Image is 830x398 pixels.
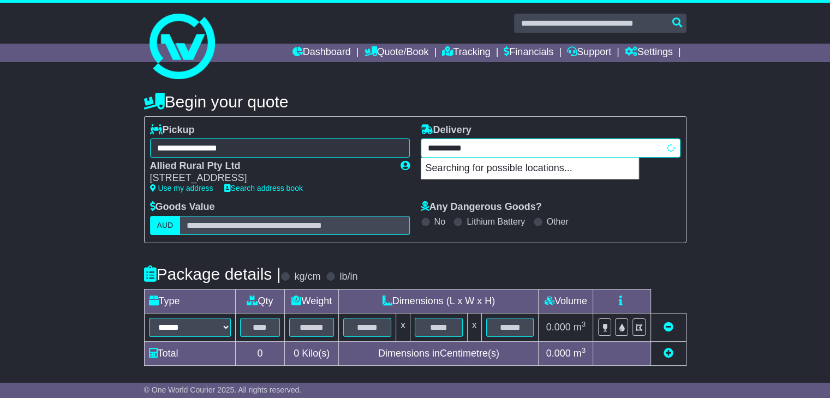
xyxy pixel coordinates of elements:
a: Dashboard [292,44,351,62]
td: Qty [235,289,285,313]
div: [STREET_ADDRESS] [150,172,390,184]
label: Pickup [150,124,195,136]
label: lb/in [339,271,357,283]
td: Volume [539,289,593,313]
label: No [434,216,445,227]
a: Support [567,44,611,62]
p: Searching for possible locations... [421,158,638,179]
label: Lithium Battery [467,216,525,227]
td: Total [144,341,235,365]
label: Goods Value [150,201,215,213]
sup: 3 [582,346,586,354]
h4: Package details | [144,265,281,283]
td: Dimensions (L x W x H) [339,289,539,313]
td: x [467,313,481,341]
td: 0 [235,341,285,365]
sup: 3 [582,320,586,328]
label: Any Dangerous Goods? [421,201,542,213]
label: Other [547,216,569,227]
span: 0.000 [546,348,571,359]
a: Remove this item [664,322,673,333]
td: Dimensions in Centimetre(s) [339,341,539,365]
td: Type [144,289,235,313]
span: m [574,322,586,333]
span: © One World Courier 2025. All rights reserved. [144,385,302,394]
typeahead: Please provide city [421,138,680,158]
a: Tracking [442,44,490,62]
a: Use my address [150,184,213,192]
td: Weight [285,289,339,313]
span: m [574,348,586,359]
label: Delivery [421,124,471,136]
a: Financials [504,44,553,62]
td: x [396,313,410,341]
h4: Begin your quote [144,93,686,111]
label: AUD [150,216,181,235]
span: 0.000 [546,322,571,333]
a: Quote/Book [364,44,428,62]
a: Add new item [664,348,673,359]
span: 0 [294,348,299,359]
label: kg/cm [294,271,320,283]
a: Settings [625,44,673,62]
td: Kilo(s) [285,341,339,365]
a: Search address book [224,184,303,192]
div: Allied Rural Pty Ltd [150,160,390,172]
